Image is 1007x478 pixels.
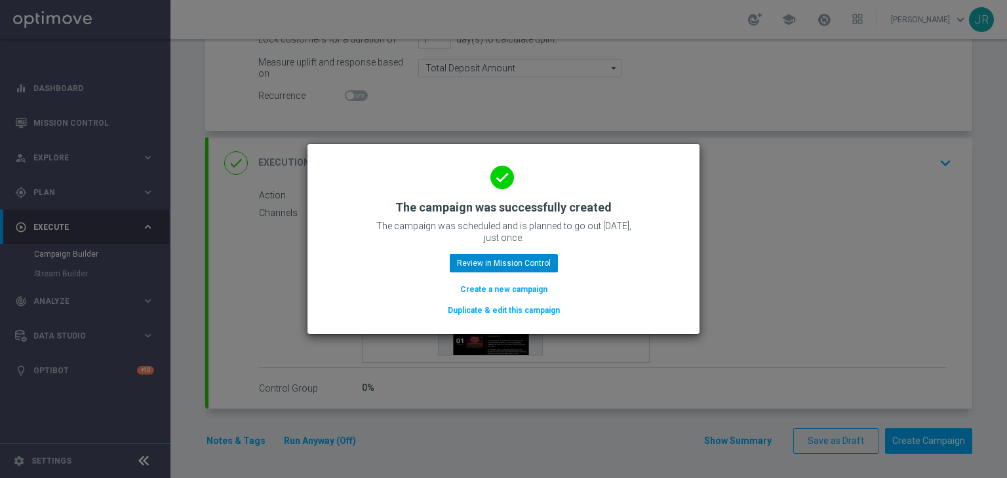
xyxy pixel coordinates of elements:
i: done [490,166,514,189]
button: Duplicate & edit this campaign [446,303,561,318]
button: Create a new campaign [459,282,549,297]
p: The campaign was scheduled and is planned to go out [DATE], just once. [372,220,635,244]
button: Review in Mission Control [450,254,558,272]
h2: The campaign was successfully created [395,200,612,215]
